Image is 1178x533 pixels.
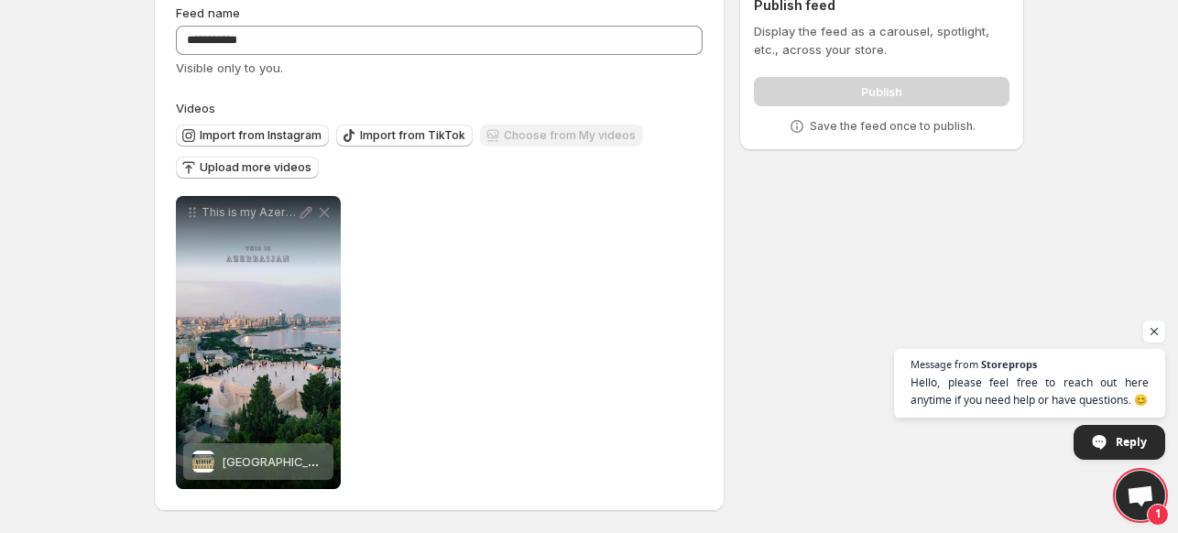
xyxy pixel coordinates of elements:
span: Message from [911,359,978,369]
span: Storeprops [981,359,1037,369]
button: Import from TikTok [336,125,473,147]
p: Display the feed as a carousel, spotlight, etc., across your store. [754,22,1009,59]
a: Open chat [1116,471,1165,520]
span: Hello, please feel free to reach out here anytime if you need help or have questions. 😊 [911,374,1149,408]
span: [GEOGRAPHIC_DATA] To [GEOGRAPHIC_DATA] [222,454,485,469]
p: Save the feed once to publish. [810,119,976,134]
button: Upload more videos [176,157,319,179]
span: Import from TikTok [360,128,465,143]
div: This is my Azerbaijan Azerbaijan djiBaku To London[GEOGRAPHIC_DATA] To [GEOGRAPHIC_DATA] [176,196,341,489]
span: Upload more videos [200,160,311,175]
p: This is my Azerbaijan Azerbaijan dji [202,205,297,220]
span: Feed name [176,5,240,20]
span: Import from Instagram [200,128,322,143]
span: Videos [176,101,215,115]
button: Import from Instagram [176,125,329,147]
span: Reply [1116,426,1147,458]
span: Visible only to you. [176,60,283,75]
span: 1 [1147,504,1169,526]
